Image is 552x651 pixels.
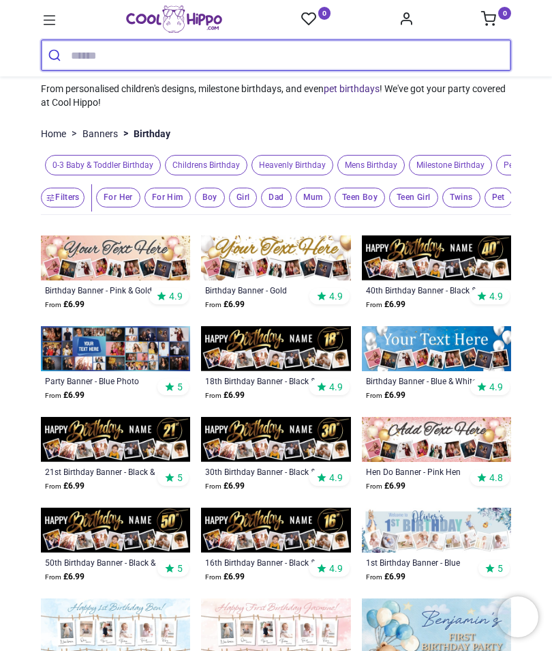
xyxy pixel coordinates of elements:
[389,188,438,207] span: Teen Girl
[205,389,245,402] strong: £ 6.99
[177,381,183,393] span: 5
[366,573,382,581] span: From
[333,155,405,176] button: Mens Birthday
[329,562,343,575] span: 4.9
[41,128,66,141] a: Home
[366,392,382,399] span: From
[41,83,511,109] p: From personalised children's designs, milestone birthdays, and even ! We've got your party covere...
[366,389,405,402] strong: £ 6.99
[261,188,291,207] span: Dad
[45,466,158,477] a: 21st Birthday Banner - Black & Gold
[45,155,161,176] span: 0-3 Baby & Toddler Birthday
[45,375,158,386] a: Party Banner - Blue Photo Collage
[45,298,85,311] strong: £ 6.99
[42,40,71,70] button: Submit
[329,472,343,484] span: 4.9
[497,562,503,575] span: 5
[497,596,538,637] iframe: Brevo live chat
[409,155,492,176] span: Milestone Birthday
[205,570,245,583] strong: £ 6.99
[485,188,512,207] span: Pet
[41,155,161,176] button: 0-3 Baby & Toddler Birthday
[41,235,190,280] img: Personalised Happy Birthday Banner - Pink & Gold Balloons - 9 Photo Upload
[126,5,222,33] img: Cool Hippo
[201,417,350,462] img: Personalised Happy 30th Birthday Banner - Black & Gold - Custom Name & 9 Photo Upload
[205,466,318,477] a: 30th Birthday Banner - Black & Gold
[66,127,82,141] span: >
[205,482,221,490] span: From
[45,482,61,490] span: From
[201,235,350,280] img: Personalised Happy Birthday Banner - Gold Balloons - 9 Photo Upload
[329,381,343,393] span: 4.9
[489,472,503,484] span: 4.8
[399,15,414,26] a: Account Info
[126,5,222,33] a: Logo of Cool Hippo
[366,570,405,583] strong: £ 6.99
[161,155,247,176] button: Childrens Birthday
[45,301,61,308] span: From
[41,508,190,553] img: Personalised Happy 50th Birthday Banner - Black & Gold - Custom Name & 9 Photo Upload
[41,188,85,207] button: Filters
[169,290,183,302] span: 4.9
[165,155,247,176] span: Childrens Birthday
[366,466,479,477] a: Hen Do Banner - Pink Hen Party
[229,188,258,207] span: Girl
[329,290,343,302] span: 4.9
[489,381,503,393] span: 4.9
[205,573,221,581] span: From
[366,375,479,386] a: Birthday Banner - Blue & White
[201,508,350,553] img: Personalised Happy 16th Birthday Banner - Black & Gold - Custom Name & 9 Photo Upload
[366,557,479,568] a: 1st Birthday Banner - Blue Rabbit
[177,472,183,484] span: 5
[205,298,245,311] strong: £ 6.99
[205,375,318,386] a: 18th Birthday Banner - Black & Gold
[335,188,385,207] span: Teen Boy
[362,235,511,280] img: Personalised Happy 40th Birthday Banner - Black & Gold - Custom Name & 9 Photo Upload
[45,557,158,568] a: 50th Birthday Banner - Black & Gold
[247,155,333,176] button: Heavenly Birthday
[201,326,350,371] img: Personalised Happy 18th Birthday Banner - Black & Gold - Custom Name & 9 Photo Upload
[45,480,85,493] strong: £ 6.99
[144,188,191,207] span: For Him
[118,127,170,141] li: Birthday
[45,573,61,581] span: From
[366,482,382,490] span: From
[205,301,221,308] span: From
[318,7,331,20] sup: 0
[118,127,134,141] span: >
[301,11,331,28] a: 0
[41,417,190,462] img: Personalised Happy 21st Birthday Banner - Black & Gold - Custom Name & 9 Photo Upload
[362,508,511,553] img: Personalised Happy 1st Birthday Banner - Blue Rabbit - Custom Name & 9 Photo Upload
[45,389,85,402] strong: £ 6.99
[45,285,158,295] a: Birthday Banner - Pink & Gold Balloons
[296,188,331,207] span: Mum
[366,298,405,311] strong: £ 6.99
[405,155,492,176] button: Milestone Birthday
[366,285,479,295] a: 40th Birthday Banner - Black & Gold
[205,557,318,568] a: 16th Birthday Banner - Black & Gold
[362,326,511,371] img: Personalised Happy Birthday Banner - Blue & White - 9 Photo Upload
[498,7,511,20] sup: 0
[82,128,118,141] a: Banners
[251,155,333,176] span: Heavenly Birthday
[41,326,190,371] img: Personalised Party Banner - Blue Photo Collage - Custom Text & 30 Photo Upload
[45,570,85,583] strong: £ 6.99
[489,290,503,302] span: 4.9
[366,480,405,493] strong: £ 6.99
[205,392,221,399] span: From
[45,392,61,399] span: From
[177,562,183,575] span: 5
[366,301,382,308] span: From
[205,285,318,295] a: Birthday Banner - Gold Balloons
